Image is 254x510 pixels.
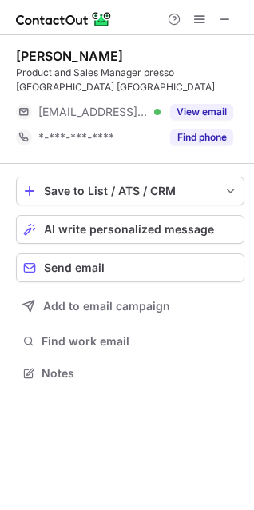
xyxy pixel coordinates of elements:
[42,334,238,349] span: Find work email
[16,10,112,29] img: ContactOut v5.3.10
[16,253,244,282] button: Send email
[170,104,233,120] button: Reveal Button
[38,105,149,119] span: [EMAIL_ADDRESS][DOMAIN_NAME]
[16,48,123,64] div: [PERSON_NAME]
[16,66,244,94] div: Product and Sales Manager presso [GEOGRAPHIC_DATA] [GEOGRAPHIC_DATA]
[16,292,244,321] button: Add to email campaign
[16,177,244,205] button: save-profile-one-click
[44,223,214,236] span: AI write personalized message
[16,362,244,384] button: Notes
[44,185,216,197] div: Save to List / ATS / CRM
[44,261,105,274] span: Send email
[170,129,233,145] button: Reveal Button
[43,300,170,313] span: Add to email campaign
[16,215,244,244] button: AI write personalized message
[16,330,244,353] button: Find work email
[42,366,238,381] span: Notes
